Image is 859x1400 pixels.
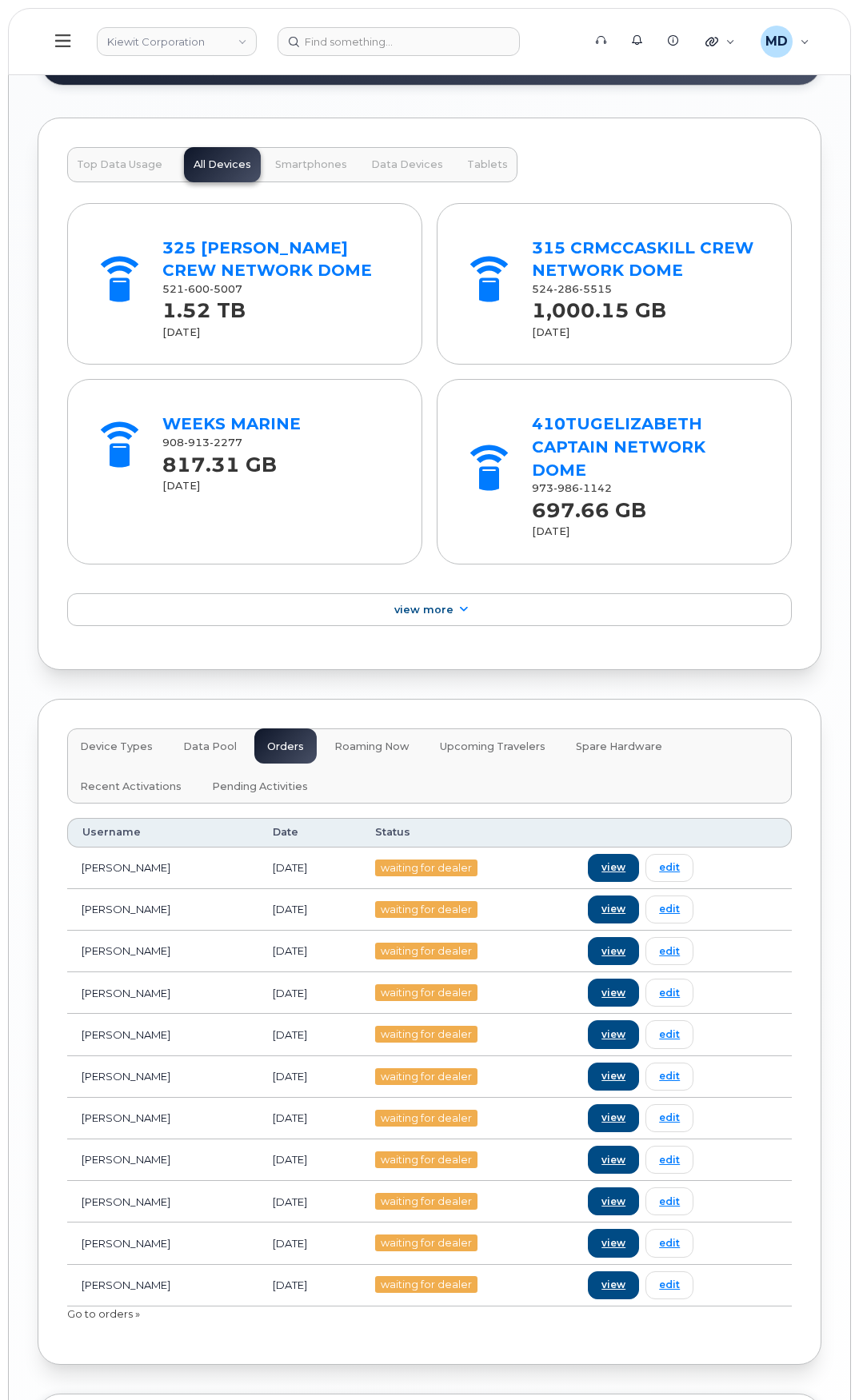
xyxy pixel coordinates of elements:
[588,895,639,923] a: view
[67,1307,140,1320] a: Go to orders »
[375,1026,477,1043] span: waiting for dealer
[371,158,443,171] span: Data Devices
[588,1104,639,1132] a: view
[375,943,477,959] span: waiting for dealer
[645,1020,693,1048] a: edit
[162,444,277,477] strong: 817.31 GB
[258,972,361,1014] td: [DATE]
[532,289,666,322] strong: 1,000.15 GB
[361,818,573,847] th: Status
[67,1014,258,1055] td: [PERSON_NAME]
[467,158,508,171] span: Tablets
[588,1146,639,1174] a: view
[258,1265,361,1306] td: [DATE]
[375,901,477,918] span: waiting for dealer
[375,1276,477,1293] span: waiting for dealer
[532,325,763,340] div: [DATE]
[162,479,394,493] div: [DATE]
[67,1265,258,1306] td: [PERSON_NAME]
[67,848,258,889] td: [PERSON_NAME]
[258,889,361,931] td: [DATE]
[67,972,258,1014] td: [PERSON_NAME]
[375,1110,477,1127] span: waiting for dealer
[645,1271,693,1299] a: edit
[532,414,705,479] a: 410TUGELIZABETH CAPTAIN NETWORK DOME
[588,1020,639,1048] a: view
[645,895,693,923] a: edit
[258,1056,361,1098] td: [DATE]
[588,854,639,882] a: view
[210,283,242,295] span: 5007
[532,482,612,494] span: 973
[162,238,372,281] a: 325 [PERSON_NAME] CREW NETWORK DOME
[210,437,242,449] span: 2277
[588,1187,639,1215] a: view
[553,482,579,494] span: 986
[645,854,693,882] a: edit
[375,984,477,1001] span: waiting for dealer
[532,525,763,539] div: [DATE]
[212,780,308,793] span: Pending Activities
[588,979,639,1007] a: view
[645,1063,693,1091] a: edit
[97,27,257,56] a: Kiewit Corporation
[375,860,477,876] span: waiting for dealer
[67,818,258,847] th: Username
[67,1098,258,1139] td: [PERSON_NAME]
[694,26,746,58] div: Quicklinks
[184,283,210,295] span: 600
[457,147,517,182] button: Tablets
[162,437,242,449] span: 908
[645,1229,693,1257] a: edit
[645,937,693,965] a: edit
[576,740,662,753] span: Spare Hardware
[645,1104,693,1132] a: edit
[749,26,821,58] div: Mary Davis
[440,740,545,753] span: Upcoming Travelers
[67,1223,258,1264] td: [PERSON_NAME]
[362,147,453,182] button: Data Devices
[579,482,612,494] span: 1142
[258,1223,361,1264] td: [DATE]
[77,158,162,171] span: Top Data Usage
[67,1139,258,1181] td: [PERSON_NAME]
[645,979,693,1007] a: edit
[162,325,394,340] div: [DATE]
[588,1063,639,1091] a: view
[588,1229,639,1257] a: view
[162,289,246,322] strong: 1.52 TB
[532,489,646,522] strong: 697.66 GB
[394,604,453,616] span: View More
[375,1193,477,1210] span: waiting for dealer
[80,780,182,793] span: Recent Activations
[258,931,361,972] td: [DATE]
[645,1187,693,1215] a: edit
[789,1330,847,1388] iframe: Messenger Launcher
[258,818,361,847] th: Date
[258,848,361,889] td: [DATE]
[588,1271,639,1299] a: view
[334,740,410,753] span: Roaming Now
[67,593,792,627] a: View More
[375,1151,477,1168] span: waiting for dealer
[67,889,258,931] td: [PERSON_NAME]
[645,1146,693,1174] a: edit
[278,27,520,56] input: Find something...
[184,437,210,449] span: 913
[258,1139,361,1181] td: [DATE]
[375,1234,477,1251] span: waiting for dealer
[375,1068,477,1085] span: waiting for dealer
[67,147,172,182] button: Top Data Usage
[275,158,347,171] span: Smartphones
[765,32,788,51] span: MD
[258,1181,361,1223] td: [DATE]
[266,147,357,182] button: Smartphones
[588,937,639,965] a: view
[532,283,612,295] span: 524
[162,414,301,433] a: WEEKS MARINE
[67,1181,258,1223] td: [PERSON_NAME]
[553,283,579,295] span: 286
[67,931,258,972] td: [PERSON_NAME]
[258,1014,361,1055] td: [DATE]
[183,740,237,753] span: Data Pool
